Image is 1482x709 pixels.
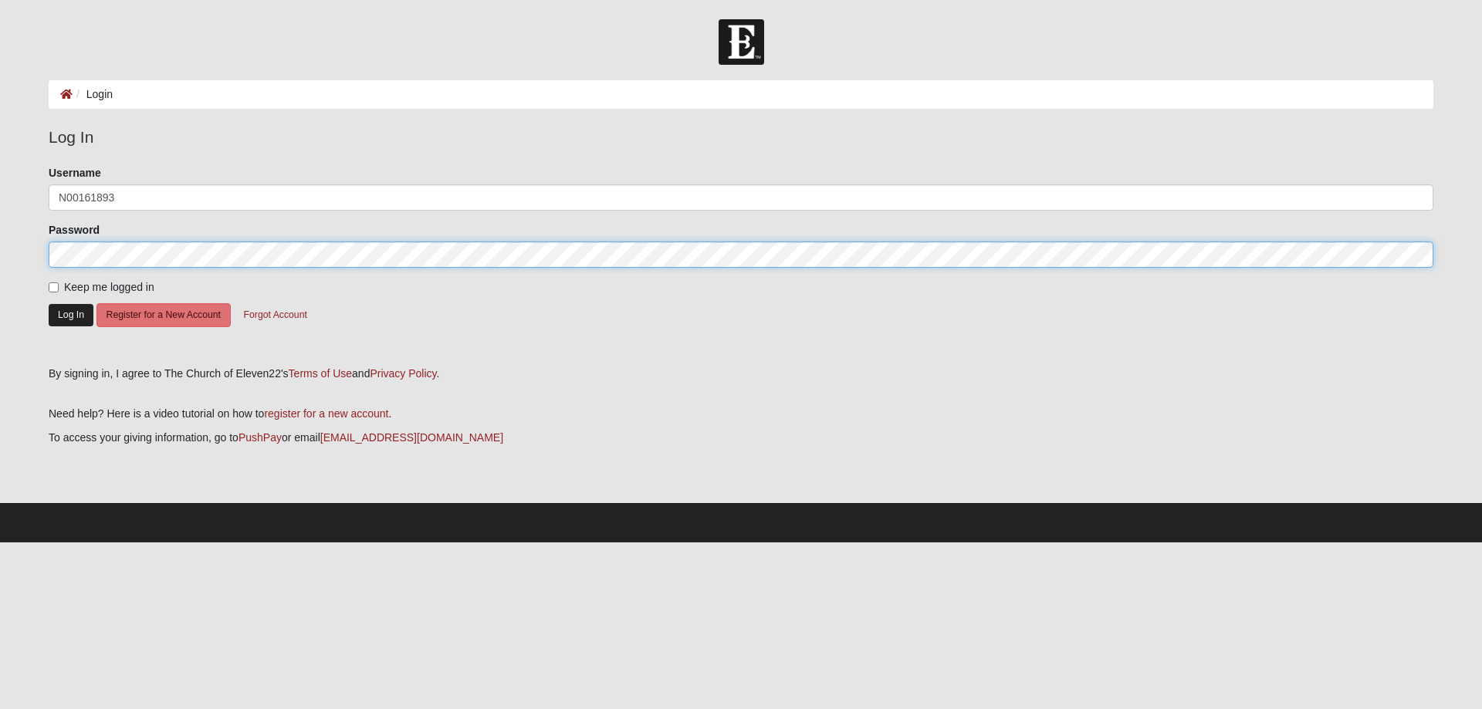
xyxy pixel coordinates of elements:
[64,281,154,293] span: Keep me logged in
[49,222,100,238] label: Password
[49,125,1433,150] legend: Log In
[49,406,1433,422] p: Need help? Here is a video tutorial on how to .
[49,366,1433,382] div: By signing in, I agree to The Church of Eleven22's and .
[49,304,93,326] button: Log In
[234,303,317,327] button: Forgot Account
[289,367,352,380] a: Terms of Use
[264,407,388,420] a: register for a new account
[96,303,231,327] button: Register for a New Account
[370,367,436,380] a: Privacy Policy
[49,430,1433,446] p: To access your giving information, go to or email
[719,19,764,65] img: Church of Eleven22 Logo
[73,86,113,103] li: Login
[320,431,503,444] a: [EMAIL_ADDRESS][DOMAIN_NAME]
[49,165,101,181] label: Username
[239,431,282,444] a: PushPay
[49,282,59,292] input: Keep me logged in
